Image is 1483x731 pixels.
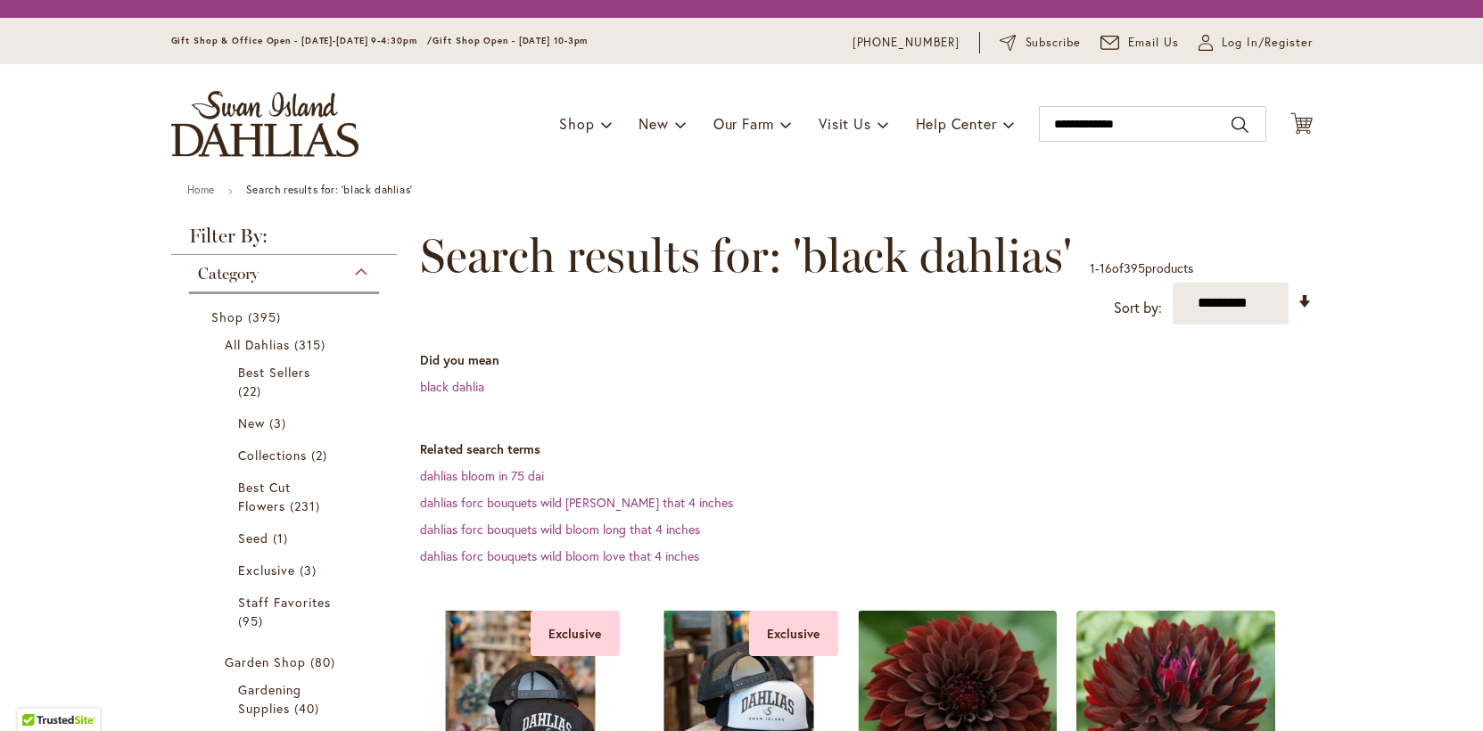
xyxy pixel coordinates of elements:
[211,308,243,325] span: Shop
[225,653,349,671] a: Garden Shop
[559,114,594,133] span: Shop
[420,547,699,564] a: dahlias forc bouquets wild bloom love that 4 inches
[171,226,398,255] strong: Filter By:
[1199,34,1313,52] a: Log In/Register
[225,335,349,354] a: All Dahlias
[248,308,285,326] span: 395
[1000,34,1081,52] a: Subscribe
[420,467,544,484] a: dahlias bloom in 75 dai
[294,335,330,354] span: 315
[269,414,291,432] span: 3
[300,561,321,579] span: 3
[238,561,335,579] a: Exclusive
[238,612,268,630] span: 95
[1100,259,1112,276] span: 16
[531,611,620,656] div: Exclusive
[916,114,997,133] span: Help Center
[238,530,268,546] span: Seed
[273,529,292,547] span: 1
[238,446,335,464] a: Collections
[420,351,1313,369] dt: Did you mean
[198,264,259,283] span: Category
[310,653,340,671] span: 80
[1128,34,1179,52] span: Email Us
[238,680,335,718] a: Gardening Supplies
[1222,34,1313,52] span: Log In/Register
[238,382,266,400] span: 22
[238,593,335,630] a: Staff Favorites
[819,114,870,133] span: Visit Us
[420,378,484,395] a: black dahlia
[294,699,324,718] span: 40
[713,114,774,133] span: Our Farm
[420,440,1313,458] dt: Related search terms
[1090,254,1193,283] p: - of products
[225,336,291,353] span: All Dahlias
[1090,259,1095,276] span: 1
[171,35,433,46] span: Gift Shop & Office Open - [DATE]-[DATE] 9-4:30pm /
[1114,292,1162,324] label: Sort by:
[238,529,335,547] a: Seed
[187,183,215,196] a: Home
[639,114,668,133] span: New
[853,34,960,52] a: [PHONE_NUMBER]
[238,363,335,400] a: Best Sellers
[238,364,311,381] span: Best Sellers
[238,562,295,579] span: Exclusive
[171,91,358,157] a: store logo
[749,611,838,656] div: Exclusive
[420,229,1072,283] span: Search results for: 'black dahlias'
[311,446,332,464] span: 2
[238,414,335,432] a: New
[238,447,308,464] span: Collections
[1100,34,1179,52] a: Email Us
[1026,34,1082,52] span: Subscribe
[420,494,733,511] a: dahlias forc bouquets wild [PERSON_NAME] that 4 inches
[211,308,362,326] a: Shop
[290,497,325,515] span: 231
[225,653,307,670] span: Garden Shop
[238,681,301,717] span: Gardening Supplies
[238,594,332,611] span: Staff Favorites
[420,521,700,538] a: dahlias forc bouquets wild bloom long that 4 inches
[238,415,265,431] span: New
[238,479,291,514] span: Best Cut Flowers
[246,183,413,196] strong: Search results for: 'black dahlias'
[1124,259,1145,276] span: 395
[238,478,335,515] a: Best Cut Flowers
[433,35,588,46] span: Gift Shop Open - [DATE] 10-3pm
